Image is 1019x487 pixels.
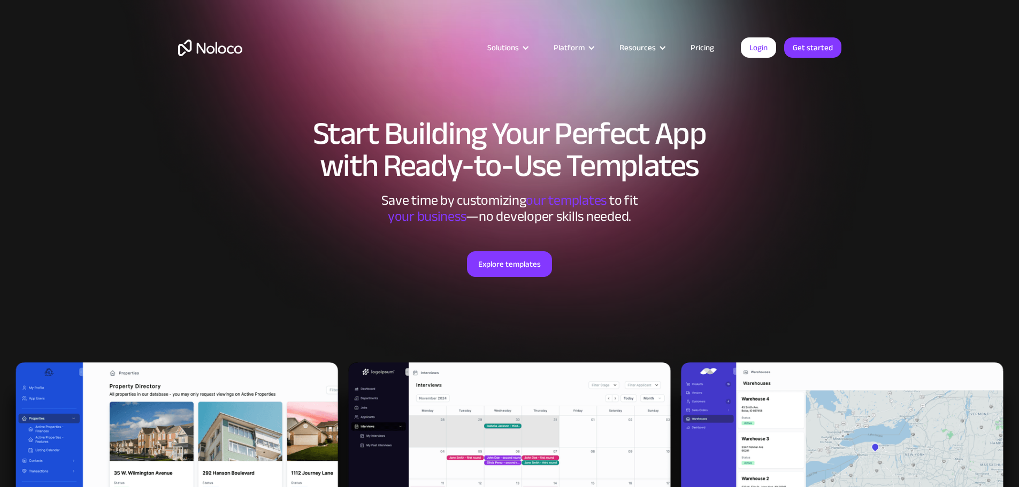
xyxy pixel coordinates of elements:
span: our templates [526,187,607,213]
div: Save time by customizing to fit ‍ —no developer skills needed. [349,192,670,225]
a: home [178,40,242,56]
a: Login [741,37,776,58]
div: Resources [606,41,677,55]
div: Solutions [474,41,540,55]
div: Platform [540,41,606,55]
a: Pricing [677,41,727,55]
h1: Start Building Your Perfect App with Ready-to-Use Templates [178,118,841,182]
div: Resources [619,41,656,55]
span: your business [388,203,466,229]
div: Platform [554,41,585,55]
a: Explore templates [467,251,552,277]
div: Solutions [487,41,519,55]
a: Get started [784,37,841,58]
